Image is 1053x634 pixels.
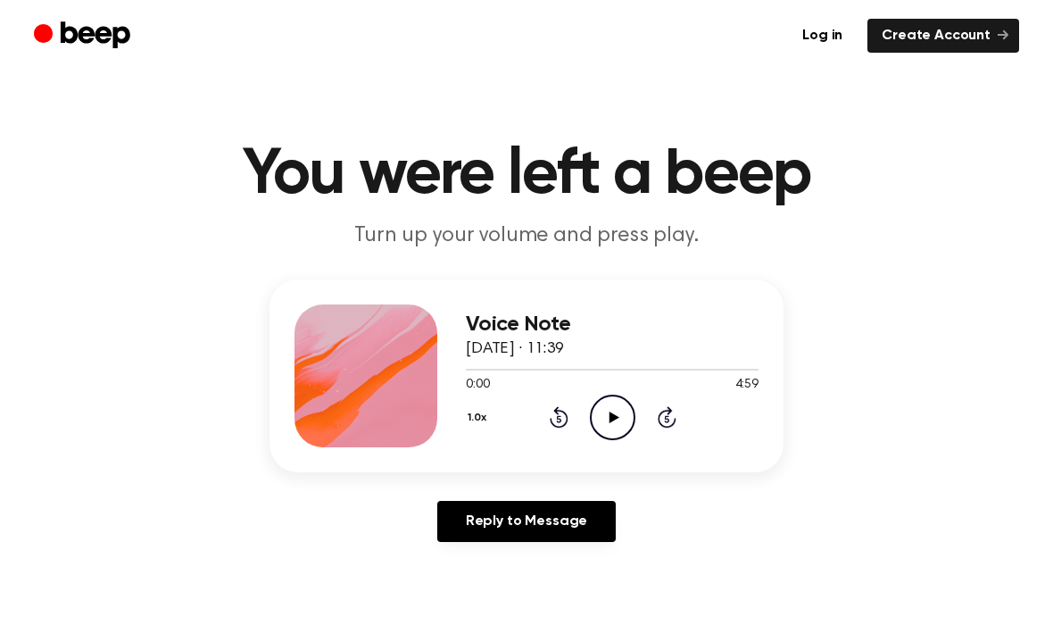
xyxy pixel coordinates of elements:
button: 1.0x [466,403,493,433]
a: Beep [34,19,135,54]
span: 4:59 [735,376,759,395]
p: Turn up your volume and press play. [184,221,869,251]
span: [DATE] · 11:39 [466,341,564,357]
a: Log in [788,19,857,53]
h1: You were left a beep [70,143,983,207]
a: Create Account [867,19,1019,53]
span: 0:00 [466,376,489,395]
a: Reply to Message [437,501,616,542]
h3: Voice Note [466,313,759,337]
